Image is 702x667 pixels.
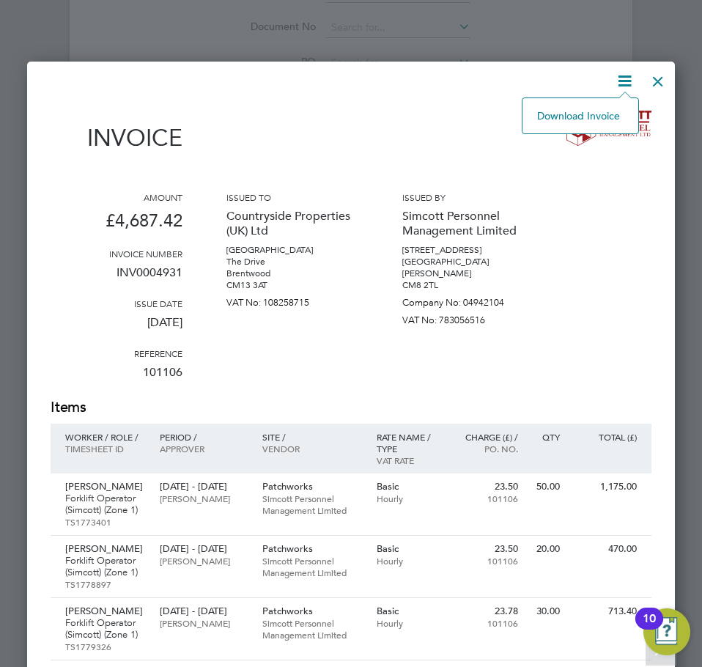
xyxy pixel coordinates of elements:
p: TS1779326 [65,641,145,652]
p: Simcott Personnel Management Limited [262,555,362,578]
p: [DATE] - [DATE] [160,543,247,555]
h3: Invoice number [51,248,182,259]
p: Company No: 04942104 [402,291,534,309]
p: Total (£) [574,431,637,443]
h3: Issued by [402,191,534,203]
p: Simcott Personnel Management Limited [402,203,534,244]
p: [GEOGRAPHIC_DATA] [226,244,358,256]
p: 23.50 [454,481,518,493]
p: The Drive [226,256,358,268]
button: Open Resource Center, 10 new notifications [643,608,690,655]
li: Download Invoice [530,106,631,126]
p: [PERSON_NAME] [402,268,534,279]
p: 50.00 [533,481,560,493]
p: Hourly [377,617,440,629]
p: £4,687.42 [51,203,182,248]
p: TS1778897 [65,578,145,590]
p: [DATE] [51,309,182,347]
p: Simcott Personnel Management Limited [262,617,362,641]
p: 23.78 [454,605,518,617]
p: CM13 3AT [226,279,358,291]
p: Worker / Role / [65,431,145,443]
p: 101106 [454,555,518,567]
p: 23.50 [454,543,518,555]
p: [PERSON_NAME] [65,481,145,493]
p: 101106 [51,359,182,397]
p: Simcott Personnel Management Limited [262,493,362,516]
p: Po. No. [454,443,518,454]
p: 101106 [454,493,518,504]
p: Basic [377,543,440,555]
p: Patchworks [262,543,362,555]
p: INV0004931 [51,259,182,298]
p: 1,175.00 [574,481,637,493]
p: [DATE] - [DATE] [160,605,247,617]
p: Brentwood [226,268,358,279]
p: Forklift Operator (Simcott) (Zone 1) [65,617,145,641]
h1: Invoice [51,124,182,152]
p: 30.00 [533,605,560,617]
p: Forklift Operator (Simcott) (Zone 1) [65,555,145,578]
p: 470.00 [574,543,637,555]
p: CM8 2TL [402,279,534,291]
p: VAT No: 108258715 [226,291,358,309]
p: [DATE] - [DATE] [160,481,247,493]
p: [PERSON_NAME] [65,605,145,617]
h3: Reference [51,347,182,359]
h3: Issued to [226,191,358,203]
h3: Issue date [51,298,182,309]
p: [PERSON_NAME] [160,555,247,567]
div: 10 [643,619,656,638]
p: VAT rate [377,454,440,466]
p: Hourly [377,555,440,567]
p: [GEOGRAPHIC_DATA] [402,256,534,268]
p: Hourly [377,493,440,504]
p: QTY [533,431,560,443]
p: Charge (£) / [454,431,518,443]
p: TS1773401 [65,516,145,528]
p: VAT No: 783056516 [402,309,534,326]
p: [PERSON_NAME] [160,493,247,504]
p: Patchworks [262,481,362,493]
p: Rate name / type [377,431,440,454]
p: 101106 [454,617,518,629]
p: Countryside Properties (UK) Ltd [226,203,358,244]
p: Basic [377,605,440,617]
p: [PERSON_NAME] [160,617,247,629]
p: 713.40 [574,605,637,617]
p: Basic [377,481,440,493]
p: Timesheet ID [65,443,145,454]
p: Approver [160,443,247,454]
p: Period / [160,431,247,443]
h3: Amount [51,191,182,203]
h2: Items [51,397,651,418]
p: Forklift Operator (Simcott) (Zone 1) [65,493,145,516]
p: 20.00 [533,543,560,555]
p: [STREET_ADDRESS] [402,244,534,256]
p: Vendor [262,443,362,454]
p: [PERSON_NAME] [65,543,145,555]
p: Site / [262,431,362,443]
p: Patchworks [262,605,362,617]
